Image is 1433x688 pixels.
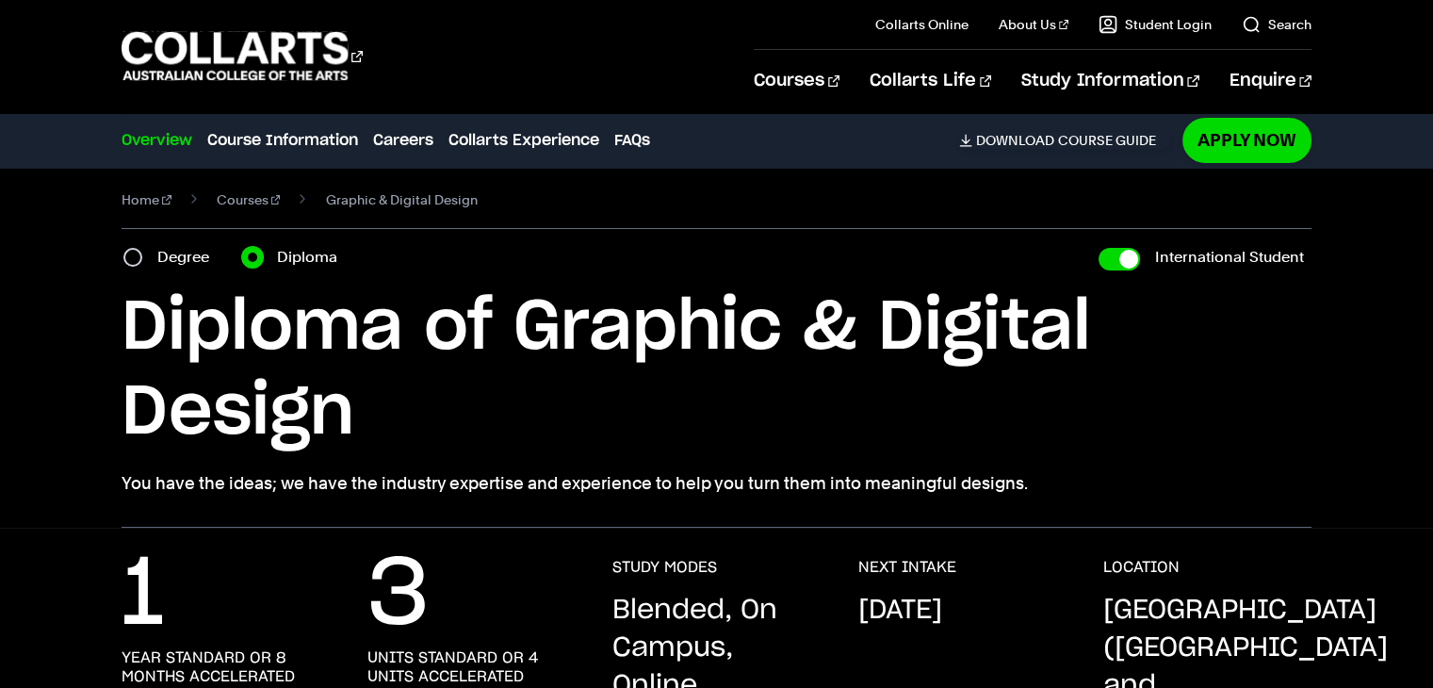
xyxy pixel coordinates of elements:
a: Course Information [207,129,358,152]
a: Courses [217,187,281,213]
a: Home [122,187,171,213]
label: Diploma [277,244,349,270]
p: 1 [122,558,164,633]
span: Download [976,132,1054,149]
a: Apply Now [1182,118,1311,162]
a: Collarts Online [875,15,969,34]
a: Study Information [1021,50,1198,112]
a: DownloadCourse Guide [959,132,1171,149]
p: You have the ideas; we have the industry expertise and experience to help you turn them into mean... [122,470,1311,497]
a: Careers [373,129,433,152]
div: Go to homepage [122,29,363,83]
a: Overview [122,129,192,152]
a: Courses [754,50,839,112]
p: 3 [367,558,430,633]
a: Search [1242,15,1311,34]
a: Collarts Life [870,50,991,112]
a: FAQs [614,129,650,152]
span: Graphic & Digital Design [325,187,477,213]
a: About Us [999,15,1068,34]
label: Degree [157,244,220,270]
a: Collarts Experience [448,129,599,152]
p: [DATE] [858,592,942,630]
h3: LOCATION [1103,558,1180,577]
label: International Student [1155,244,1304,270]
a: Student Login [1099,15,1212,34]
h1: Diploma of Graphic & Digital Design [122,286,1311,455]
a: Enquire [1229,50,1311,112]
h3: STUDY MODES [612,558,717,577]
h3: NEXT INTAKE [858,558,956,577]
